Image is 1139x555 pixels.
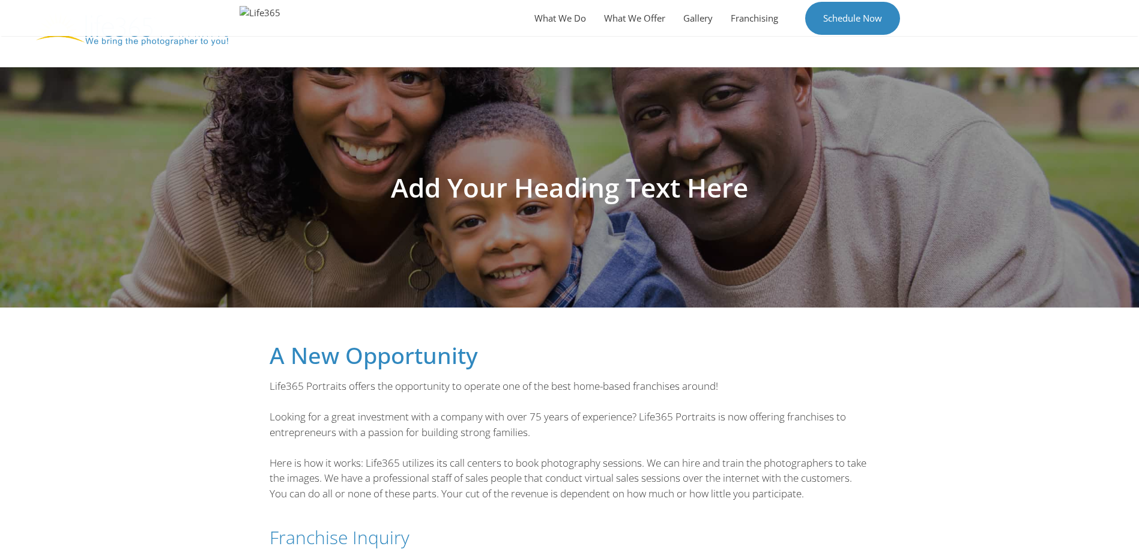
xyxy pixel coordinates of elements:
h2: A New Opportunity [270,344,870,366]
a: Schedule Now [805,2,900,35]
span: Life365 Portraits offers the opportunity to operate one of the best home-based franchises around! [270,379,718,393]
h1: Add Your Heading Text Here [234,174,906,201]
p: Here is how it works: Life365 utilizes its call centers to book photography sessions. We can hire... [270,455,870,502]
h3: Franchise Inquiry [270,529,870,547]
span: Looking for a great investment with a company with over 75 years of experience? Life365 Portraits... [270,410,846,439]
